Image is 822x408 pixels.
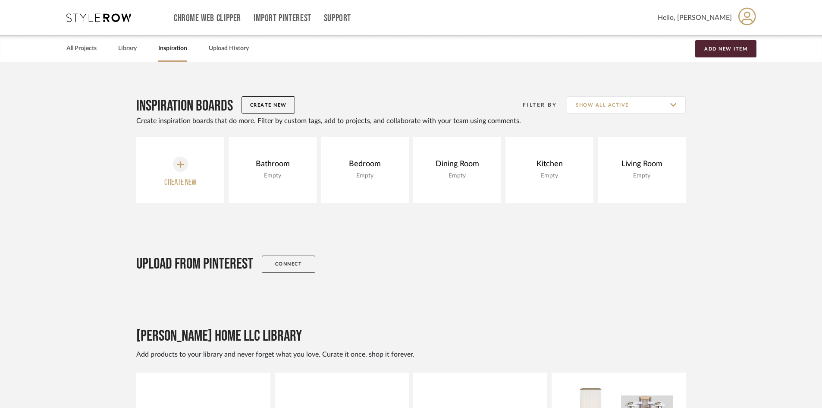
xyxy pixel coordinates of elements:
a: Inspiration [158,43,187,54]
span: Hello, [PERSON_NAME] [658,13,732,23]
a: Living RoomEmpty [598,137,686,203]
a: Import Pinterest [254,15,311,22]
a: BathroomEmpty [229,137,317,203]
a: Connect [262,256,315,273]
h2: Upload From Pinterest [136,255,253,274]
div: Kitchen [534,159,565,169]
a: BedroomEmpty [321,137,409,203]
div: Bathroom [254,159,292,169]
h2: Inspiration Boards [136,97,233,116]
div: Dining Room [433,159,481,169]
a: Library [118,43,137,54]
a: Dining RoomEmpty [413,137,501,203]
div: Empty [619,171,665,180]
div: Living Room [619,159,665,169]
button: Create new [136,137,224,203]
a: Upload History [209,43,249,54]
button: Add New Item [695,40,756,57]
a: Chrome Web Clipper [174,15,241,22]
div: Create new [164,176,197,189]
a: All Projects [66,43,97,54]
div: Filter By [511,101,557,109]
div: Bedroom [347,159,383,169]
a: Support [324,15,351,22]
div: Empty [534,171,565,180]
button: Create New [242,96,295,114]
a: KitchenEmpty [505,137,593,203]
div: Empty [347,171,383,180]
div: Create inspiration boards that do more. Filter by custom tags, add to projects, and collaborate w... [136,116,686,126]
div: Empty [254,171,292,180]
h2: [PERSON_NAME] Home LLC Library [136,327,302,346]
div: Add products to your library and never forget what you love. Curate it once, shop it forever. [136,349,686,360]
div: Empty [433,171,481,180]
